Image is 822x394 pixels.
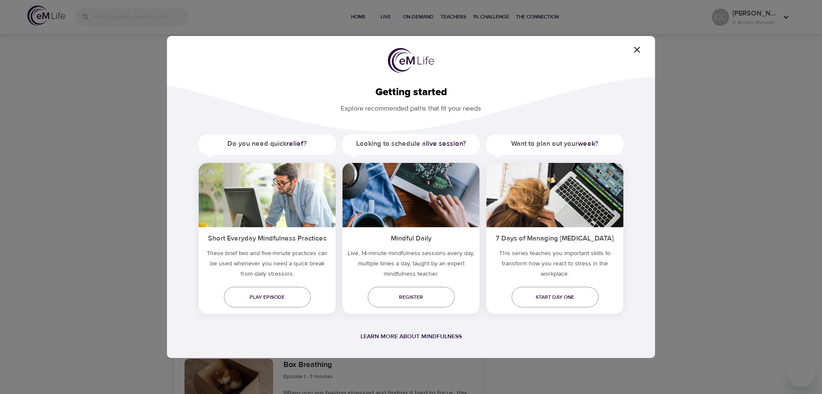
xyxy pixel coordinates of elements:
p: This series teaches you important skills to transform how you react to stress in the workplace. [486,248,623,283]
img: ims [199,163,336,227]
p: Explore recommended paths that fit your needs [181,99,641,114]
a: Start day one [512,287,599,307]
img: ims [342,163,479,227]
span: Register [375,293,448,302]
h5: Looking to schedule a ? [342,134,479,153]
h5: These brief two and five-minute practices can be used whenever you need a quick break from daily ... [199,248,336,283]
a: Learn more about mindfulness [360,333,462,340]
h5: 7 Days of Managing [MEDICAL_DATA] [486,227,623,248]
a: week [578,139,595,148]
span: Start day one [518,293,592,302]
h2: Getting started [181,86,641,99]
span: Play episode [231,293,304,302]
a: Play episode [224,287,311,307]
h5: Want to plan out your ? [486,134,623,153]
img: ims [486,163,623,227]
a: relief [286,139,304,148]
img: logo [388,48,434,73]
h5: Do you need quick ? [199,134,336,153]
p: Live, 14-minute mindfulness sessions every day, multiple times a day, taught by an expert mindful... [342,248,479,283]
a: live session [426,139,463,148]
a: Register [368,287,455,307]
h5: Short Everyday Mindfulness Practices [199,227,336,248]
h5: Mindful Daily [342,227,479,248]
